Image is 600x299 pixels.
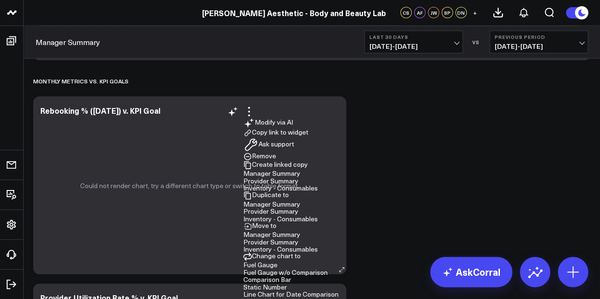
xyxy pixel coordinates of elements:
[243,137,294,153] button: Ask support
[243,216,318,222] button: Inventory - Consumables
[364,31,463,54] button: Last 30 Days[DATE]-[DATE]
[243,170,300,177] button: Manager Summary
[243,208,298,215] button: Provider Summary
[243,201,300,208] button: Manager Summary
[442,7,453,18] div: SP
[202,8,386,18] a: [PERSON_NAME] Aesthetic - Body and Beauty Lab
[243,191,289,200] button: Duplicate to
[243,118,293,129] button: Modify via AI
[495,43,583,50] span: [DATE] - [DATE]
[243,178,298,184] button: Provider Summary
[473,9,477,16] span: +
[243,185,318,191] button: Inventory - Consumables
[33,70,129,92] div: Monthly Metrics vs. KPI Goals
[243,231,300,238] button: Manager Summary
[36,37,100,47] a: Manager Summary
[369,34,458,40] b: Last 30 Days
[243,276,291,283] button: Comparison Bar
[369,43,458,50] span: [DATE] - [DATE]
[80,182,299,190] p: Could not render chart, try a different chart type or switch to table format.
[243,129,308,137] button: Copy link to widget
[428,7,439,18] div: JW
[243,262,277,268] button: Fuel Gauge
[495,34,583,40] b: Previous Period
[243,161,308,170] button: Create linked copy
[243,153,276,161] button: Remove
[243,291,339,298] button: Line Chart for Date Comparison
[414,7,425,18] div: AF
[40,105,160,116] div: Rebooking % ([DATE]) v. KPl Goal
[243,253,301,261] button: Change chart to
[243,222,277,231] button: Move to
[243,284,287,290] button: Static Number
[430,257,512,287] a: AskCorral
[469,7,480,18] button: +
[243,269,328,276] button: Fuel Gauge w/o Comparison
[468,39,485,45] div: VS
[243,246,318,253] button: Inventory - Consumables
[489,31,588,54] button: Previous Period[DATE]-[DATE]
[400,7,412,18] div: CS
[243,239,298,245] button: Provider Summary
[455,7,467,18] div: DN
